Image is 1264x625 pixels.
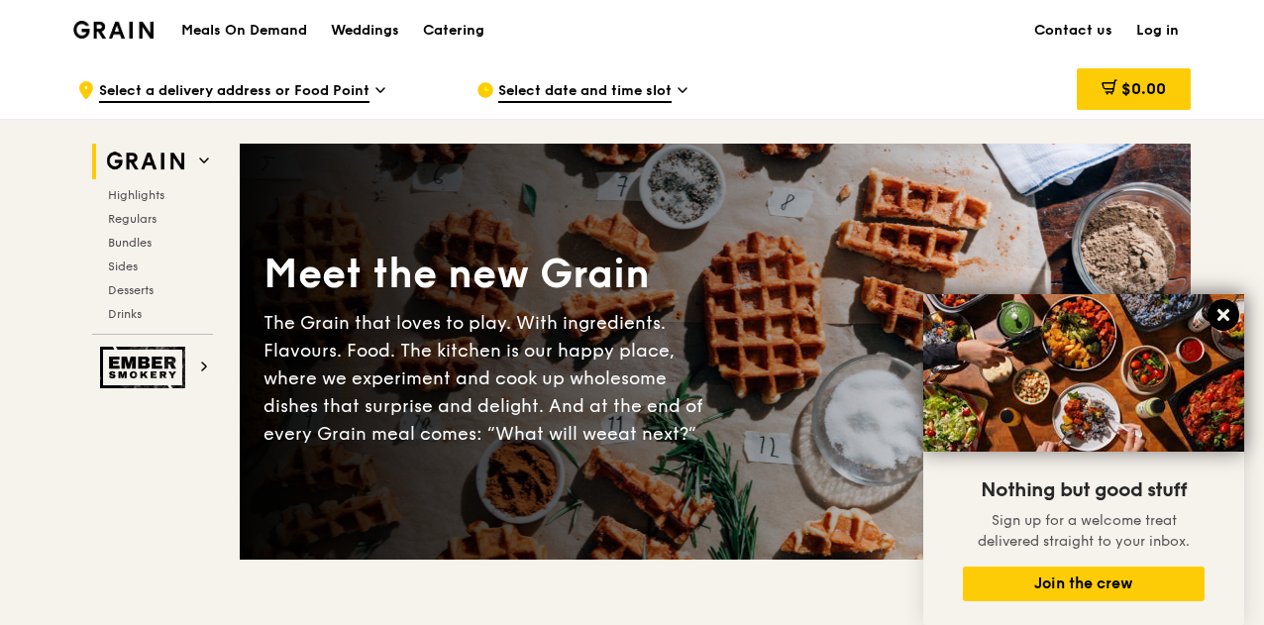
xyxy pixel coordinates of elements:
[108,212,157,226] span: Regulars
[498,81,672,103] span: Select date and time slot
[1121,79,1166,98] span: $0.00
[319,1,411,60] a: Weddings
[181,21,307,41] h1: Meals On Demand
[423,1,484,60] div: Catering
[331,1,399,60] div: Weddings
[108,236,152,250] span: Bundles
[981,478,1187,502] span: Nothing but good stuff
[108,188,164,202] span: Highlights
[99,81,369,103] span: Select a delivery address or Food Point
[100,347,191,388] img: Ember Smokery web logo
[923,294,1244,452] img: DSC07876-Edit02-Large.jpeg
[1124,1,1191,60] a: Log in
[978,512,1190,550] span: Sign up for a welcome treat delivered straight to your inbox.
[108,260,138,273] span: Sides
[963,567,1205,601] button: Join the crew
[108,307,142,321] span: Drinks
[1208,299,1239,331] button: Close
[73,21,154,39] img: Grain
[108,283,154,297] span: Desserts
[411,1,496,60] a: Catering
[100,144,191,179] img: Grain web logo
[1022,1,1124,60] a: Contact us
[263,309,715,448] div: The Grain that loves to play. With ingredients. Flavours. Food. The kitchen is our happy place, w...
[607,423,696,445] span: eat next?”
[263,248,715,301] div: Meet the new Grain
